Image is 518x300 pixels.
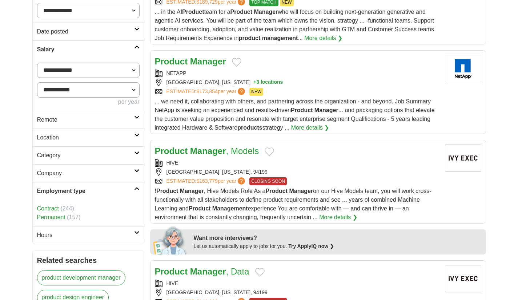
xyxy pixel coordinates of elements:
h2: Salary [37,45,134,54]
span: (157) [67,214,80,220]
h2: Hours [37,231,134,240]
a: Product Manager [155,56,226,66]
strong: Product [291,107,313,113]
span: ! , Hive Models Role As a on our Hive Models team, you will work cross-functionally with all stak... [155,188,431,220]
a: product development manager [37,270,125,285]
span: (244) [60,205,74,212]
a: ESTIMATED:$163,779per year? [166,177,247,185]
h2: Category [37,151,134,160]
a: Contract [37,205,59,212]
h2: Location [37,133,134,142]
a: Salary [33,40,144,58]
strong: Product [156,188,178,194]
img: Company logo [445,145,481,172]
a: ESTIMATED:$173,854per year? [166,88,247,96]
div: [GEOGRAPHIC_DATA], [US_STATE], 94199 [155,168,439,176]
strong: Manager [190,267,226,276]
a: Employment type [33,182,144,200]
a: Product Manager, Models [155,146,259,156]
a: Location [33,129,144,146]
img: NetApp logo [445,55,481,82]
button: +3 locations [253,79,283,86]
a: Product Manager, Data [155,267,249,276]
span: CLOSING SOON [249,177,287,185]
img: apply-iq-scientist.png [153,225,188,254]
div: Let us automatically apply to jobs for you. [194,242,482,250]
a: Company [33,164,144,182]
strong: Product [155,146,188,156]
span: + [253,79,256,86]
strong: Product [189,205,210,212]
h2: Remote [37,115,134,124]
span: ... in the AI team for a who will focus on building next-generation generative and agentic AI ser... [155,9,434,41]
h2: Company [37,169,134,178]
strong: products [237,125,262,131]
a: Category [33,146,144,164]
strong: Manager [289,188,313,194]
a: Permanent [37,214,65,220]
a: Remote [33,111,144,129]
strong: Product [266,188,288,194]
a: Date posted [33,23,144,40]
img: Company logo [445,265,481,292]
a: Try ApplyIQ now ❯ [288,243,334,249]
button: Add to favorite jobs [255,268,265,277]
a: NETAPP [166,70,186,76]
div: [GEOGRAPHIC_DATA], [US_STATE], 94199 [155,289,439,296]
strong: Product [155,56,188,66]
strong: Product [182,9,204,15]
strong: Product [230,9,252,15]
a: Hours [33,226,144,244]
strong: management [262,35,298,41]
a: More details ❯ [304,34,342,43]
strong: Manager [180,188,204,194]
strong: Manager [190,146,226,156]
span: $163,779 [196,178,217,184]
div: Want more interviews? [194,234,482,242]
strong: Management [212,205,248,212]
div: per year [37,98,140,106]
h2: Related searches [37,255,140,266]
div: [GEOGRAPHIC_DATA], [US_STATE] [155,79,439,86]
span: ? [238,88,245,95]
div: HIVE [155,280,439,287]
strong: Manager [190,56,226,66]
h2: Employment type [37,187,134,196]
h2: Date posted [37,27,134,36]
strong: Manager [254,9,278,15]
button: Add to favorite jobs [265,147,274,156]
a: More details ❯ [291,123,329,132]
strong: Manager [314,107,338,113]
span: ? [238,177,245,185]
a: More details ❯ [319,213,357,222]
div: HIVE [155,159,439,167]
button: Add to favorite jobs [232,58,241,67]
span: ... we need it, collaborating with others, and partnering across the organization - and beyond. J... [155,98,435,131]
span: NEW [249,88,263,96]
strong: product [239,35,261,41]
span: $173,854 [196,88,217,94]
strong: Product [155,267,188,276]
